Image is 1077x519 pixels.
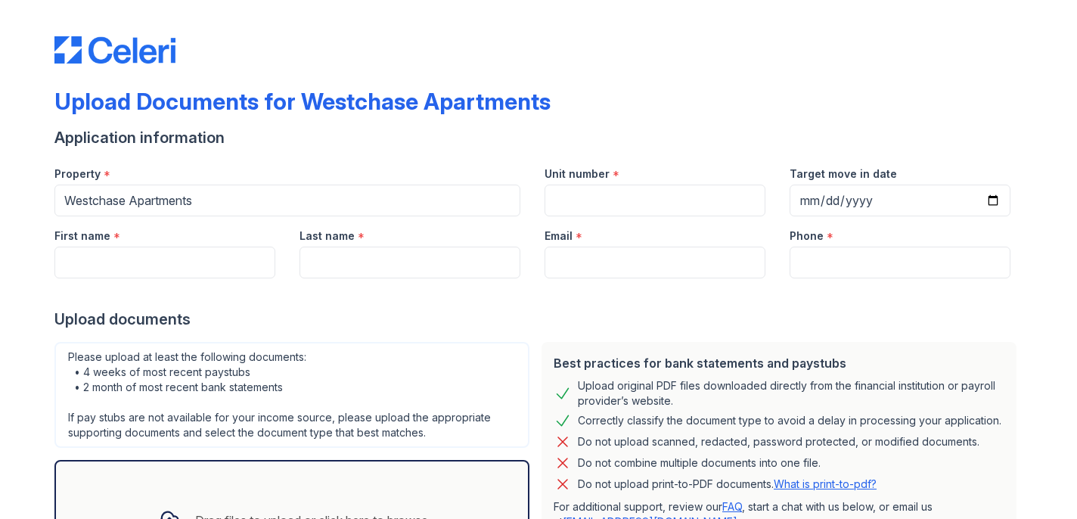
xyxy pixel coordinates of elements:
[54,127,1023,148] div: Application information
[54,36,175,64] img: CE_Logo_Blue-a8612792a0a2168367f1c8372b55b34899dd931a85d93a1a3d3e32e68fde9ad4.png
[554,354,1004,372] div: Best practices for bank statements and paystubs
[578,433,979,451] div: Do not upload scanned, redacted, password protected, or modified documents.
[300,228,355,244] label: Last name
[774,477,877,490] a: What is print-to-pdf?
[54,166,101,182] label: Property
[545,228,573,244] label: Email
[54,309,1023,330] div: Upload documents
[545,166,610,182] label: Unit number
[578,454,821,472] div: Do not combine multiple documents into one file.
[578,378,1004,409] div: Upload original PDF files downloaded directly from the financial institution or payroll provider’...
[790,228,824,244] label: Phone
[54,342,529,448] div: Please upload at least the following documents: • 4 weeks of most recent paystubs • 2 month of mo...
[54,88,551,115] div: Upload Documents for Westchase Apartments
[578,412,1001,430] div: Correctly classify the document type to avoid a delay in processing your application.
[578,477,877,492] p: Do not upload print-to-PDF documents.
[722,500,742,513] a: FAQ
[54,228,110,244] label: First name
[790,166,897,182] label: Target move in date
